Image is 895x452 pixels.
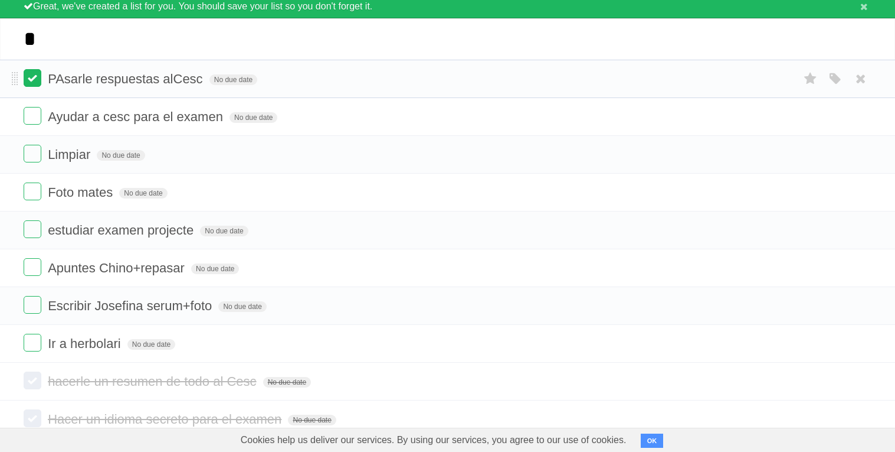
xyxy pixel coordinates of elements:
span: No due date [200,226,248,236]
span: No due date [97,150,145,161]
label: Done [24,69,41,87]
span: Foto mates [48,185,116,200]
label: Done [24,107,41,125]
span: hacerle un resumen de todo al Cesc [48,374,259,389]
span: No due date [218,301,266,312]
span: No due date [209,74,257,85]
span: No due date [263,377,311,388]
span: No due date [119,188,167,199]
label: Done [24,258,41,276]
label: Done [24,409,41,427]
label: Done [24,220,41,238]
label: Done [24,334,41,352]
button: OK [641,434,664,448]
span: No due date [191,264,239,274]
label: Star task [799,69,822,89]
span: Ir a herbolari [48,336,124,351]
span: Cookies help us deliver our services. By using our services, you agree to our use of cookies. [229,428,638,452]
span: No due date [127,339,175,350]
span: Escribir Josefina serum+foto [48,298,215,313]
span: Ayudar a cesc para el examen [48,109,226,124]
span: estudiar examen projecte [48,223,196,238]
label: Done [24,145,41,162]
span: Apuntes Chino+repasar [48,261,188,275]
label: Done [24,296,41,314]
span: Limpiar [48,147,93,162]
label: Done [24,372,41,389]
label: Done [24,183,41,200]
span: No due date [230,112,277,123]
span: No due date [288,415,336,425]
span: Hacer un idioma secreto para el examen [48,412,284,427]
span: PAsarle respuestas alCesc [48,71,206,86]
